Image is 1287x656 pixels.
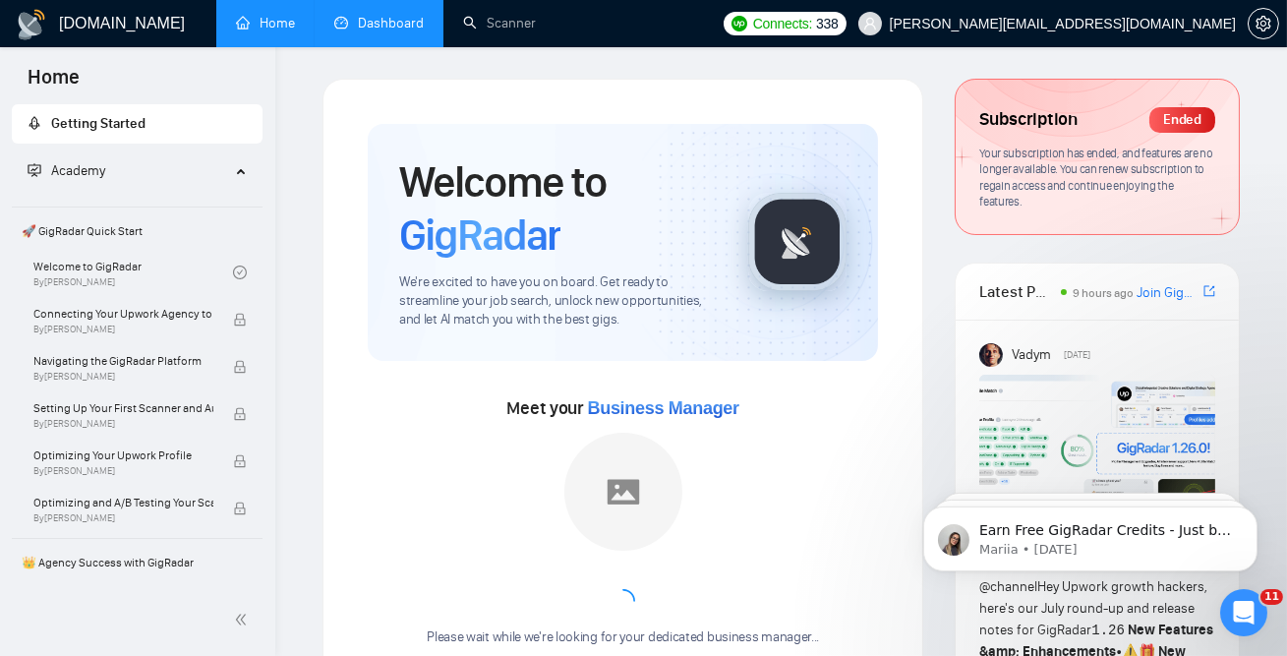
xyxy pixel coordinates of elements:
span: export [1203,283,1215,299]
span: rocket [28,116,41,130]
span: By [PERSON_NAME] [33,512,213,524]
span: Home [12,63,95,104]
img: placeholder.png [564,433,682,551]
code: 1.26 [1091,623,1125,638]
li: Getting Started [12,104,263,144]
a: Join GigRadar Slack Community [1137,282,1199,304]
a: export [1203,282,1215,301]
span: Subscription [979,103,1077,137]
span: By [PERSON_NAME] [33,465,213,477]
span: Meet your [507,397,739,419]
img: F09AC4U7ATU-image.png [979,375,1215,532]
img: logo [16,9,47,40]
a: homeHome [236,15,295,31]
span: Navigating the GigRadar Platform [33,351,213,371]
span: 9 hours ago [1073,286,1134,300]
span: Academy [51,162,105,179]
span: GigRadar [399,209,560,262]
span: double-left [234,610,254,629]
span: fund-projection-screen [28,163,41,177]
span: 👑 Agency Success with GigRadar [14,543,261,582]
span: Vadym [1012,344,1051,366]
h1: Welcome to [399,155,717,262]
span: lock [233,360,247,374]
span: lock [233,454,247,468]
a: setting [1248,16,1279,31]
span: user [863,17,877,30]
span: Optimizing Your Upwork Profile [33,446,213,465]
div: Ended [1149,107,1215,133]
span: setting [1249,16,1278,31]
span: We're excited to have you on board. Get ready to streamline your job search, unlock new opportuni... [399,273,717,329]
span: lock [233,502,247,515]
span: Business Manager [588,398,739,418]
span: lock [233,313,247,327]
span: loading [610,588,635,614]
a: Welcome to GigRadarBy[PERSON_NAME] [33,251,233,294]
span: Academy [28,162,105,179]
div: Please wait while we're looking for your dedicated business manager... [415,628,831,647]
iframe: Intercom live chat [1220,589,1267,636]
span: lock [233,407,247,421]
span: Connects: [753,13,812,34]
span: [DATE] [1064,346,1090,364]
img: Vadym [979,343,1003,367]
iframe: Intercom notifications message [894,465,1287,603]
span: By [PERSON_NAME] [33,324,213,335]
a: searchScanner [463,15,536,31]
span: 338 [816,13,838,34]
span: 🚀 GigRadar Quick Start [14,211,261,251]
img: gigradar-logo.png [748,193,847,291]
span: Setting Up Your First Scanner and Auto-Bidder [33,398,213,418]
span: Connecting Your Upwork Agency to GigRadar [33,304,213,324]
span: 11 [1260,589,1283,605]
button: setting [1248,8,1279,39]
span: Optimizing and A/B Testing Your Scanner for Better Results [33,493,213,512]
span: Your subscription has ended, and features are no longer available. You can renew subscription to ... [979,146,1213,209]
a: dashboardDashboard [334,15,424,31]
span: Latest Posts from the GigRadar Community [979,279,1055,304]
img: upwork-logo.png [731,16,747,31]
span: By [PERSON_NAME] [33,418,213,430]
span: Getting Started [51,115,146,132]
span: check-circle [233,266,247,279]
span: By [PERSON_NAME] [33,371,213,383]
